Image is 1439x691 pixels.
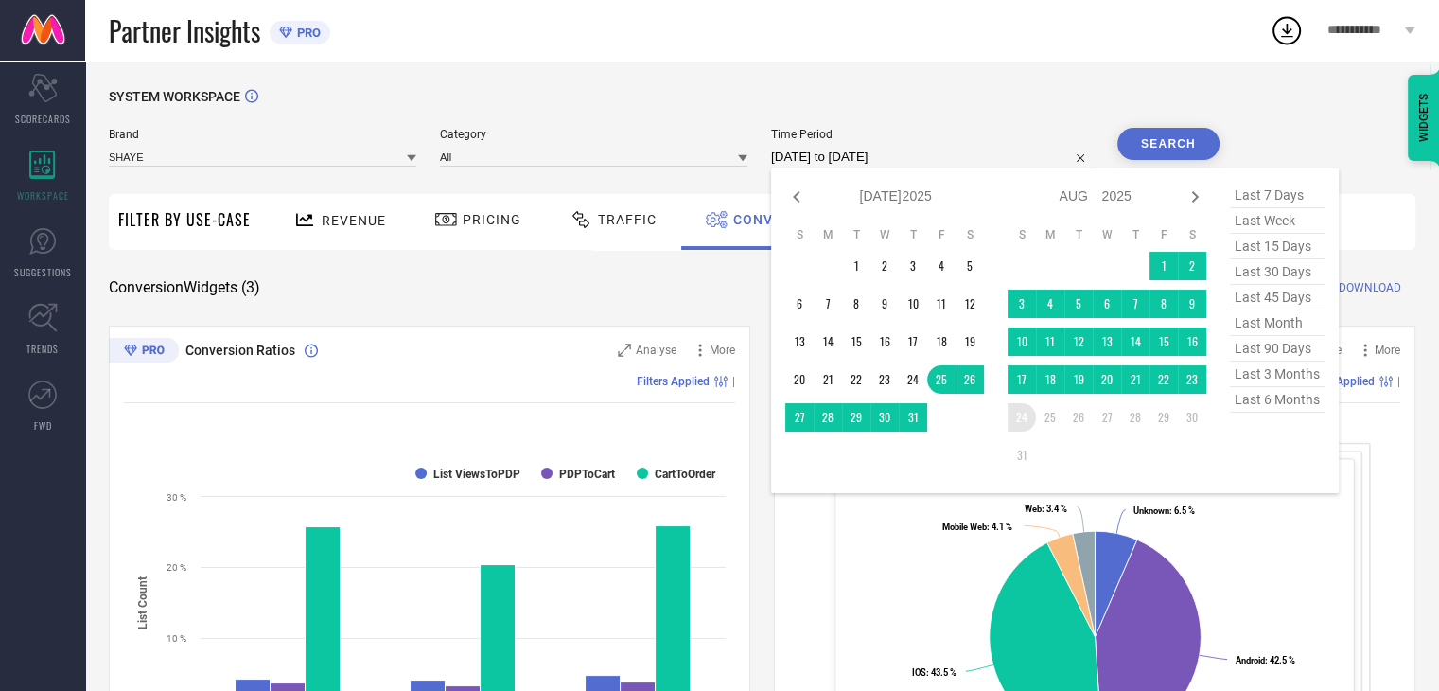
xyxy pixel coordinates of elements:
span: More [710,344,735,357]
div: Previous month [785,186,808,208]
td: Sat Aug 02 2025 [1178,252,1206,280]
text: : 4.1 % [942,522,1012,532]
tspan: Mobile Web [942,522,987,532]
td: Fri Jul 11 2025 [927,290,956,318]
span: WORKSPACE [17,188,69,203]
td: Thu Jul 17 2025 [899,328,927,356]
span: FWD [34,418,52,433]
td: Sun Jul 20 2025 [785,365,814,394]
span: DOWNLOAD [1339,278,1401,297]
span: Time Period [771,128,1094,141]
td: Fri Jul 18 2025 [927,328,956,356]
span: last 7 days [1230,183,1325,208]
th: Monday [814,227,842,242]
span: Conversion [733,212,825,227]
td: Wed Jul 16 2025 [870,328,899,356]
td: Thu Aug 28 2025 [1121,403,1149,432]
span: TRENDS [26,342,59,356]
span: Category [440,128,747,141]
th: Sunday [1008,227,1036,242]
td: Fri Aug 15 2025 [1149,328,1178,356]
td: Wed Jul 09 2025 [870,290,899,318]
th: Thursday [1121,227,1149,242]
span: last 6 months [1230,387,1325,413]
text: : 6.5 % [1133,505,1195,516]
td: Sun Aug 17 2025 [1008,365,1036,394]
td: Sat Aug 09 2025 [1178,290,1206,318]
span: last month [1230,310,1325,336]
text: CartToOrder [655,468,716,481]
text: PDPToCart [559,468,615,481]
td: Tue Jul 01 2025 [842,252,870,280]
td: Mon Aug 04 2025 [1036,290,1064,318]
td: Thu Jul 10 2025 [899,290,927,318]
text: : 3.4 % [1025,504,1067,514]
td: Wed Aug 06 2025 [1093,290,1121,318]
td: Sun Jul 27 2025 [785,403,814,432]
span: | [732,375,735,388]
span: SCORECARDS [15,112,71,126]
button: Search [1117,128,1220,160]
td: Thu Aug 21 2025 [1121,365,1149,394]
th: Wednesday [1093,227,1121,242]
span: Brand [109,128,416,141]
div: Next month [1184,186,1206,208]
td: Sat Jul 19 2025 [956,328,984,356]
td: Mon Jul 07 2025 [814,290,842,318]
span: last 15 days [1230,234,1325,259]
span: last 90 days [1230,336,1325,362]
text: : 43.5 % [912,667,956,678]
span: Conversion Ratios [185,343,295,358]
td: Tue Aug 19 2025 [1064,365,1093,394]
td: Tue Aug 12 2025 [1064,328,1093,356]
span: Revenue [322,213,386,228]
td: Sat Jul 12 2025 [956,290,984,318]
tspan: Android [1236,655,1265,665]
td: Sat Aug 16 2025 [1178,328,1206,356]
span: More [1375,344,1400,357]
span: PRO [292,26,321,40]
td: Sun Aug 24 2025 [1008,403,1036,432]
span: | [1397,375,1400,388]
span: Filter By Use-Case [118,208,251,231]
div: Open download list [1270,13,1304,47]
td: Thu Jul 24 2025 [899,365,927,394]
span: Filters Applied [637,375,710,388]
svg: Zoom [618,344,631,357]
td: Thu Aug 14 2025 [1121,328,1149,356]
th: Saturday [1178,227,1206,242]
td: Sat Aug 23 2025 [1178,365,1206,394]
td: Wed Jul 02 2025 [870,252,899,280]
th: Sunday [785,227,814,242]
td: Tue Jul 08 2025 [842,290,870,318]
th: Tuesday [1064,227,1093,242]
text: 10 % [167,633,186,644]
div: Premium [109,338,179,366]
text: 20 % [167,562,186,573]
td: Wed Jul 30 2025 [870,403,899,432]
tspan: Unknown [1133,505,1169,516]
td: Mon Jul 14 2025 [814,328,842,356]
td: Mon Aug 18 2025 [1036,365,1064,394]
td: Sat Jul 05 2025 [956,252,984,280]
td: Fri Aug 01 2025 [1149,252,1178,280]
tspan: IOS [912,667,926,678]
text: List ViewsToPDP [433,468,520,481]
span: last 45 days [1230,285,1325,310]
tspan: Web [1025,504,1042,514]
td: Wed Aug 13 2025 [1093,328,1121,356]
td: Sat Jul 26 2025 [956,365,984,394]
td: Wed Aug 20 2025 [1093,365,1121,394]
th: Saturday [956,227,984,242]
span: Partner Insights [109,11,260,50]
th: Friday [927,227,956,242]
span: Conversion Widgets ( 3 ) [109,278,260,297]
td: Mon Aug 25 2025 [1036,403,1064,432]
span: SYSTEM WORKSPACE [109,89,240,104]
tspan: List Count [136,576,149,629]
td: Sun Jul 06 2025 [785,290,814,318]
td: Sat Aug 30 2025 [1178,403,1206,432]
span: last 3 months [1230,362,1325,387]
td: Wed Jul 23 2025 [870,365,899,394]
span: Pricing [463,212,521,227]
